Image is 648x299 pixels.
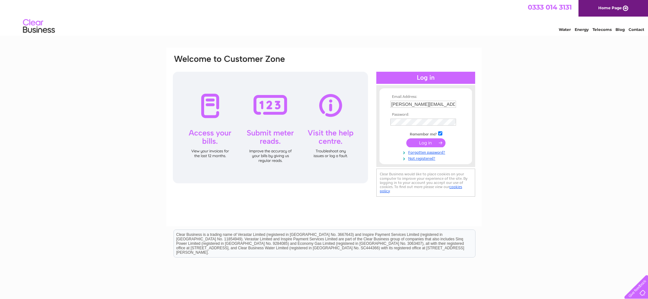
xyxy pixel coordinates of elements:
a: Water [559,27,571,32]
a: Forgotten password? [390,149,463,155]
a: 0333 014 3131 [528,3,572,11]
div: Clear Business is a trading name of Verastar Limited (registered in [GEOGRAPHIC_DATA] No. 3667643... [174,4,475,31]
img: logo.png [23,17,55,36]
a: Contact [629,27,644,32]
a: Not registered? [390,155,463,161]
a: Energy [575,27,589,32]
th: Password: [389,113,463,117]
input: Submit [406,138,445,147]
div: Clear Business would like to place cookies on your computer to improve your experience of the sit... [376,169,475,196]
th: Email Address: [389,95,463,99]
a: Blog [615,27,625,32]
a: Telecoms [593,27,612,32]
td: Remember me? [389,130,463,137]
a: cookies policy [380,185,462,193]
